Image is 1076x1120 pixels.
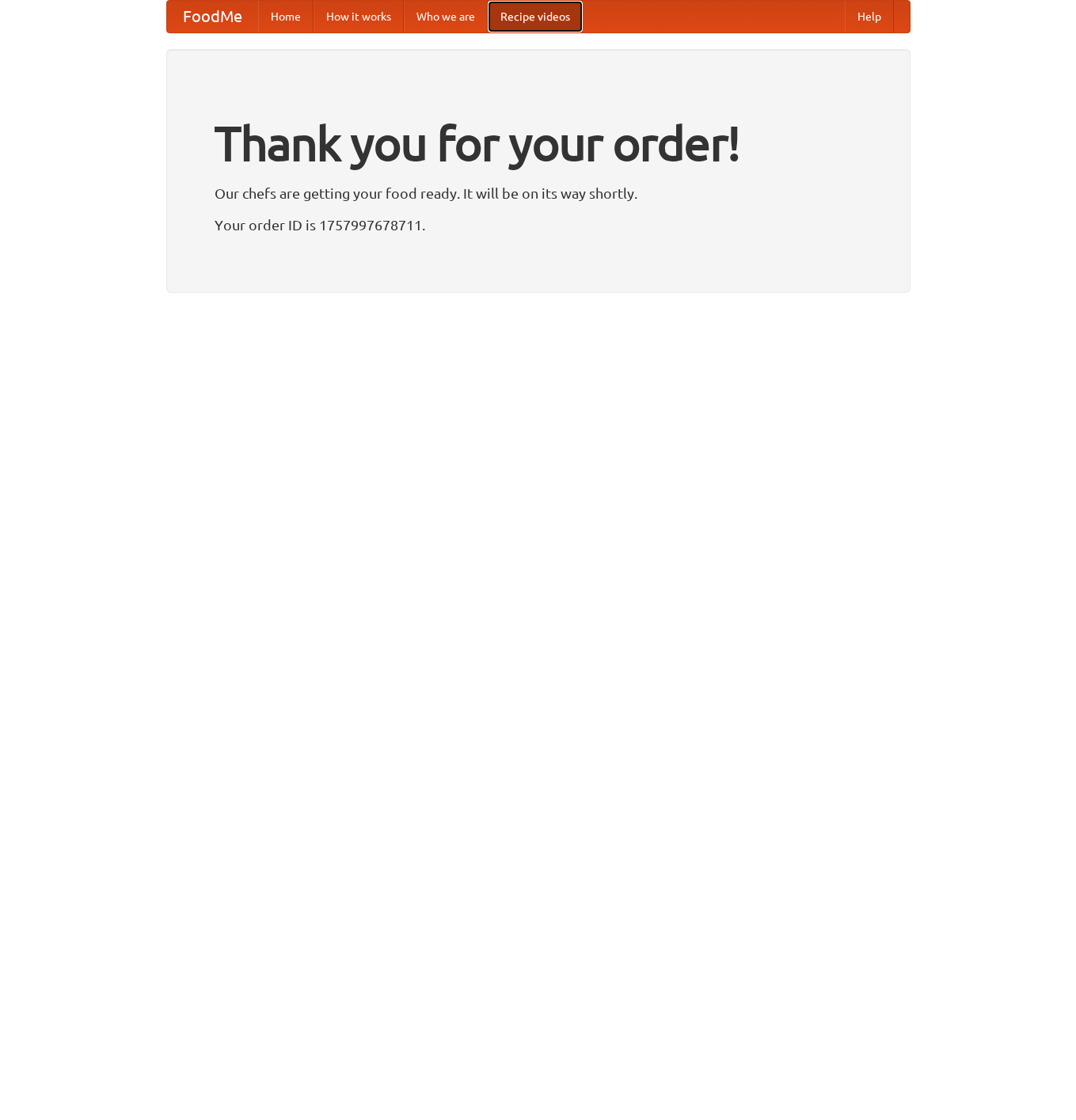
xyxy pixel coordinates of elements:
[314,1,404,32] a: How it works
[845,1,894,32] a: Help
[167,1,258,32] a: FoodMe
[215,105,862,181] h1: Thank you for your order!
[215,213,862,237] p: Your order ID is 1757997678711.
[258,1,314,32] a: Home
[215,181,862,205] p: Our chefs are getting your food ready. It will be on its way shortly.
[488,1,583,32] a: Recipe videos
[404,1,488,32] a: Who we are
